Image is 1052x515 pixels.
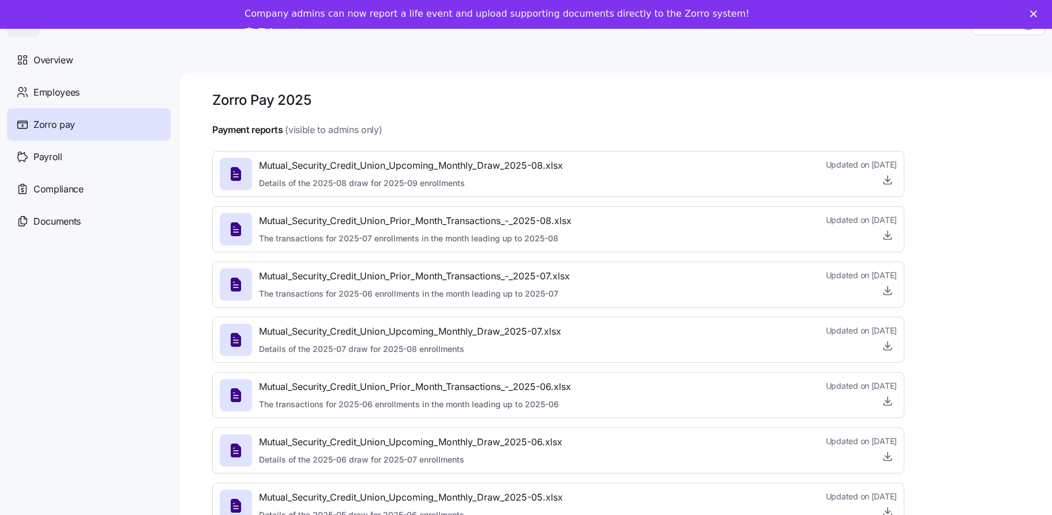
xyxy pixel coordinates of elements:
a: Zorro pay [7,108,171,141]
span: Mutual_Security_Credit_Union_Upcoming_Monthly_Draw_2025-07.xlsx [259,324,561,339]
a: Documents [7,205,171,237]
span: Updated on [DATE] [826,214,897,226]
span: Updated on [DATE] [826,325,897,336]
h4: Payment reports [212,123,283,137]
span: Updated on [DATE] [826,159,897,171]
span: Payroll [33,150,62,164]
span: Details of the 2025-08 draw for 2025-09 enrollments [259,177,563,189]
span: Compliance [33,182,84,196]
a: Take a tour [245,26,317,39]
span: (visible to admins only) [285,123,382,137]
span: The transactions for 2025-06 enrollments in the month leading up to 2025-07 [259,288,570,300]
span: Overview [33,53,73,67]
h1: Zorro Pay 2025 [212,91,311,109]
span: The transactions for 2025-06 enrollments in the month leading up to 2025-06 [259,399,571,410]
div: Close [1030,10,1042,17]
span: Mutual_Security_Credit_Union_Upcoming_Monthly_Draw_2025-06.xlsx [259,435,562,449]
span: Updated on [DATE] [826,491,897,502]
a: Overview [7,44,171,76]
span: The transactions for 2025-07 enrollments in the month leading up to 2025-08 [259,233,572,244]
a: Compliance [7,173,171,205]
a: Employees [7,76,171,108]
span: Updated on [DATE] [826,270,897,281]
span: Mutual_Security_Credit_Union_Upcoming_Monthly_Draw_2025-08.xlsx [259,158,563,173]
span: Mutual_Security_Credit_Union_Prior_Month_Transactions_-_2025-08.xlsx [259,214,572,228]
span: Mutual_Security_Credit_Union_Prior_Month_Transactions_-_2025-07.xlsx [259,269,570,283]
span: Zorro pay [33,118,75,132]
span: Updated on [DATE] [826,380,897,392]
div: Company admins can now report a life event and upload supporting documents directly to the Zorro ... [245,8,749,20]
span: Mutual_Security_Credit_Union_Upcoming_Monthly_Draw_2025-05.xlsx [259,490,563,505]
span: Mutual_Security_Credit_Union_Prior_Month_Transactions_-_2025-06.xlsx [259,380,571,394]
span: Details of the 2025-07 draw for 2025-08 enrollments [259,343,561,355]
span: Employees [33,85,80,100]
a: Payroll [7,141,171,173]
span: Updated on [DATE] [826,436,897,447]
span: Details of the 2025-06 draw for 2025-07 enrollments [259,454,562,465]
span: Documents [33,214,81,229]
